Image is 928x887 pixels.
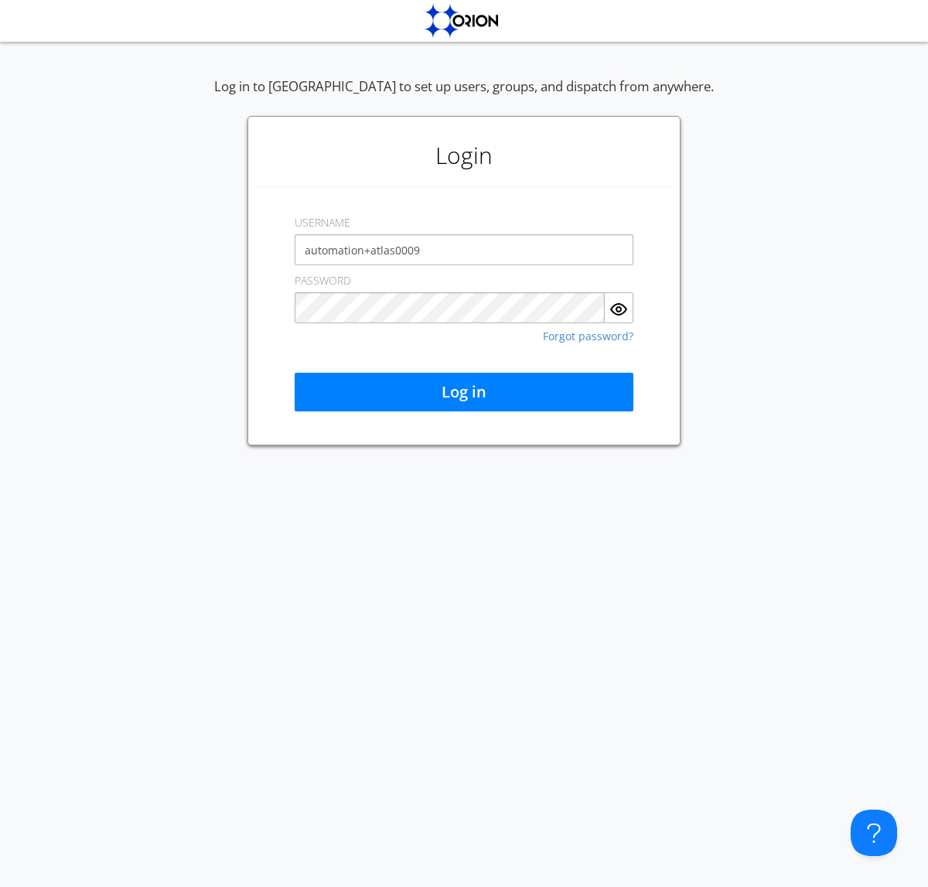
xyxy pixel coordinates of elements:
[543,331,633,342] a: Forgot password?
[256,125,672,186] h1: Login
[295,292,605,323] input: Password
[295,373,633,411] button: Log in
[605,292,633,323] button: Show Password
[214,77,714,116] div: Log in to [GEOGRAPHIC_DATA] to set up users, groups, and dispatch from anywhere.
[609,300,628,319] img: eye.svg
[851,810,897,856] iframe: Toggle Customer Support
[295,215,350,230] label: USERNAME
[295,273,351,288] label: PASSWORD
